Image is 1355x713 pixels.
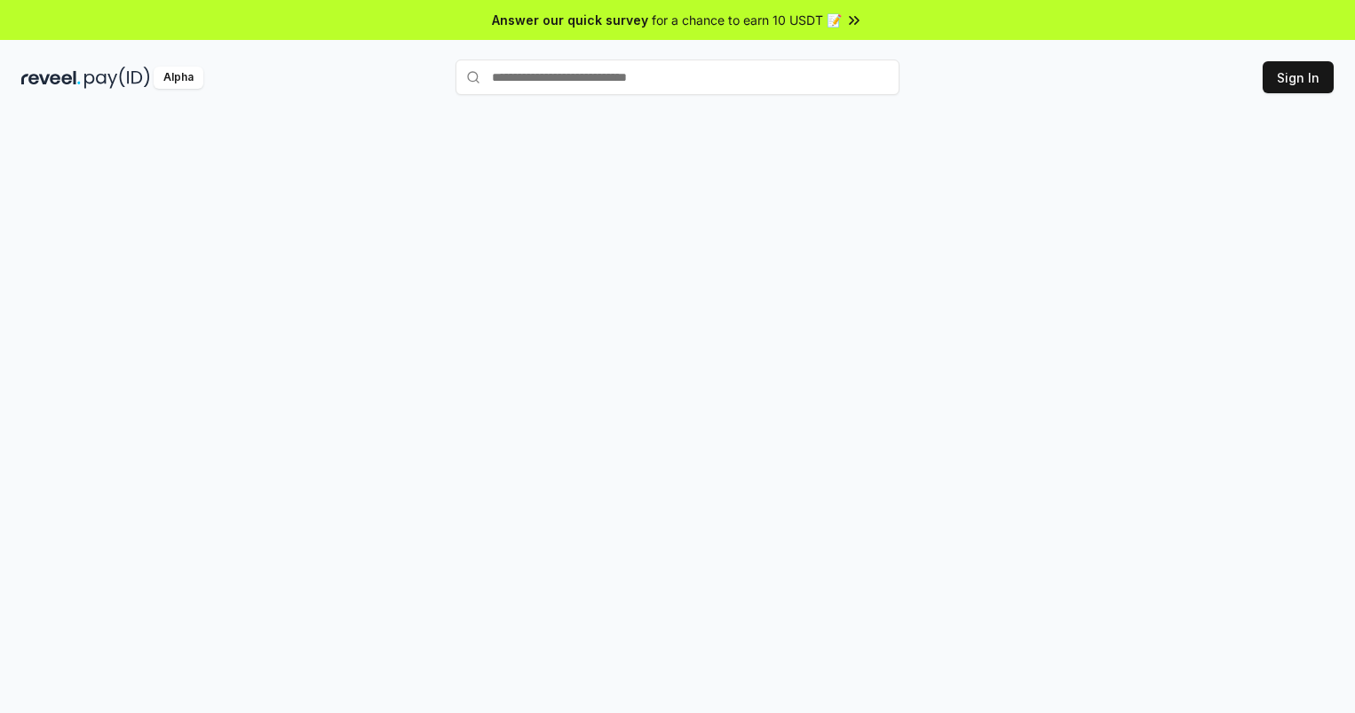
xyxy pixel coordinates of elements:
span: for a chance to earn 10 USDT 📝 [652,11,842,29]
button: Sign In [1263,61,1334,93]
img: reveel_dark [21,67,81,89]
div: Alpha [154,67,203,89]
span: Answer our quick survey [492,11,648,29]
img: pay_id [84,67,150,89]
